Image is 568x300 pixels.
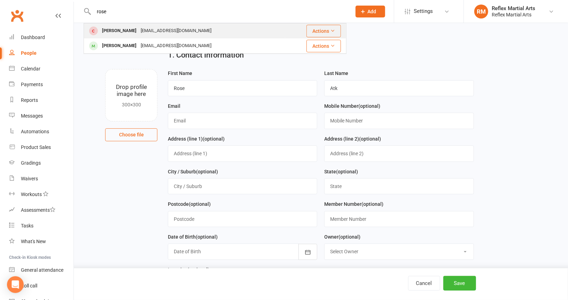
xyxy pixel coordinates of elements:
input: Postcode [168,211,317,227]
spang: (optional) [359,136,381,142]
spang: (optional) [358,103,380,109]
div: Calendar [21,66,40,72]
spang: (optional) [189,201,211,207]
div: Open Intercom Messenger [7,276,24,293]
button: Actions [306,40,341,52]
div: Tasks [21,223,33,228]
a: Workouts [9,187,73,202]
div: Assessments [21,207,55,213]
div: RM [474,5,488,18]
input: Last Name [324,80,474,96]
a: Tasks [9,218,73,234]
button: Add [356,6,385,17]
a: Calendar [9,61,73,77]
div: People [21,50,37,56]
div: Gradings [21,160,41,166]
span: Settings [414,3,433,19]
div: Roll call [21,283,37,288]
a: Automations [9,124,73,140]
label: Mobile Number [324,102,380,110]
div: Workouts [21,192,42,197]
div: Dashboard [21,35,45,40]
input: Search... [92,7,347,16]
input: Member Number [324,211,474,227]
a: What's New [9,234,73,249]
label: First Name [168,69,192,77]
label: Postcode [168,200,211,208]
label: Address (line 2) [324,135,381,143]
div: [EMAIL_ADDRESS][DOMAIN_NAME] [139,41,213,51]
a: General attendance kiosk mode [9,262,73,278]
button: Save [443,276,476,291]
div: [PERSON_NAME] [100,26,139,36]
div: Product Sales [21,144,51,150]
a: Assessments [9,202,73,218]
spang: (optional) [203,136,225,142]
input: City / Suburb [168,178,317,194]
spang: (optional) [196,169,218,174]
a: Dashboard [9,30,73,45]
a: Product Sales [9,140,73,155]
div: Automations [21,129,49,134]
input: First Name [168,80,317,96]
a: Reports [9,92,73,108]
div: Payments [21,82,43,87]
label: Member Number [324,200,383,208]
h2: 1. Contact Information [168,51,474,59]
a: Waivers [9,171,73,187]
button: Actions [306,25,341,37]
label: Location [168,266,209,273]
a: Payments [9,77,73,92]
spang: (optional) [196,234,218,240]
div: General attendance [21,267,63,273]
a: Roll call [9,278,73,294]
spang: (optional) [339,234,360,240]
div: Messages [21,113,43,119]
a: People [9,45,73,61]
input: Mobile Number [324,113,474,129]
div: Reflex Martial Arts [492,12,535,18]
div: [PERSON_NAME] [100,41,139,51]
label: Owner [324,233,360,241]
button: Cancel [408,276,440,291]
spang: (optional) [361,201,383,207]
label: City / Suburb [168,168,218,175]
label: State [324,168,358,175]
input: Address (line 2) [324,145,474,162]
span: Add [368,9,376,14]
div: What's New [21,239,46,244]
div: Reflex Martial Arts [492,5,535,12]
label: Email [168,102,180,110]
a: Gradings [9,155,73,171]
a: Clubworx [8,7,26,24]
input: Address (line 1) [168,145,317,162]
div: Waivers [21,176,38,181]
button: Choose file [105,128,157,141]
label: Address (line 1) [168,135,225,143]
div: [EMAIL_ADDRESS][DOMAIN_NAME] [139,26,213,36]
spang: (optional) [187,267,209,272]
label: Last Name [324,69,348,77]
a: Messages [9,108,73,124]
label: Date of Birth [168,233,218,241]
spang: (optional) [336,169,358,174]
input: Email [168,113,317,129]
input: State [324,178,474,194]
div: Reports [21,97,38,103]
